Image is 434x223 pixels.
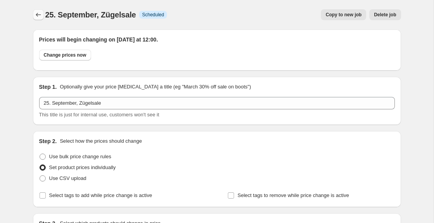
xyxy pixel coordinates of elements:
[45,10,136,19] span: 25. September, Zügelsale
[49,164,116,170] span: Set product prices individually
[39,83,57,91] h2: Step 1.
[39,36,395,43] h2: Prices will begin changing on [DATE] at 12:00.
[49,175,86,181] span: Use CSV upload
[39,50,91,61] button: Change prices now
[325,12,362,18] span: Copy to new job
[238,192,349,198] span: Select tags to remove while price change is active
[44,52,86,58] span: Change prices now
[49,192,152,198] span: Select tags to add while price change is active
[60,83,251,91] p: Optionally give your price [MEDICAL_DATA] a title (eg "March 30% off sale on boots")
[142,12,164,18] span: Scheduled
[39,137,57,145] h2: Step 2.
[33,9,44,20] button: Price change jobs
[369,9,401,20] button: Delete job
[39,112,159,118] span: This title is just for internal use, customers won't see it
[321,9,366,20] button: Copy to new job
[60,137,142,145] p: Select how the prices should change
[49,154,111,159] span: Use bulk price change rules
[374,12,396,18] span: Delete job
[39,97,395,109] input: 30% off holiday sale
